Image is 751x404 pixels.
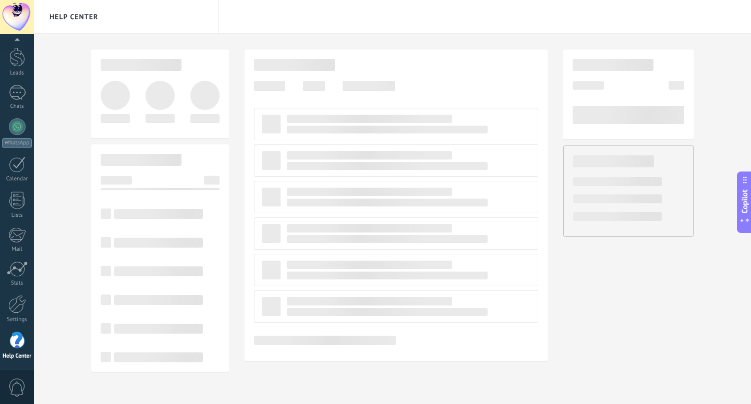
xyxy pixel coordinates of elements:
[2,246,32,253] div: Mail
[2,70,32,77] div: Leads
[2,138,32,148] div: WhatsApp
[2,212,32,219] div: Lists
[740,189,750,213] span: Copilot
[2,103,32,110] div: Chats
[2,316,32,323] div: Settings
[2,176,32,182] div: Calendar
[2,280,32,287] div: Stats
[2,353,32,360] div: Help Center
